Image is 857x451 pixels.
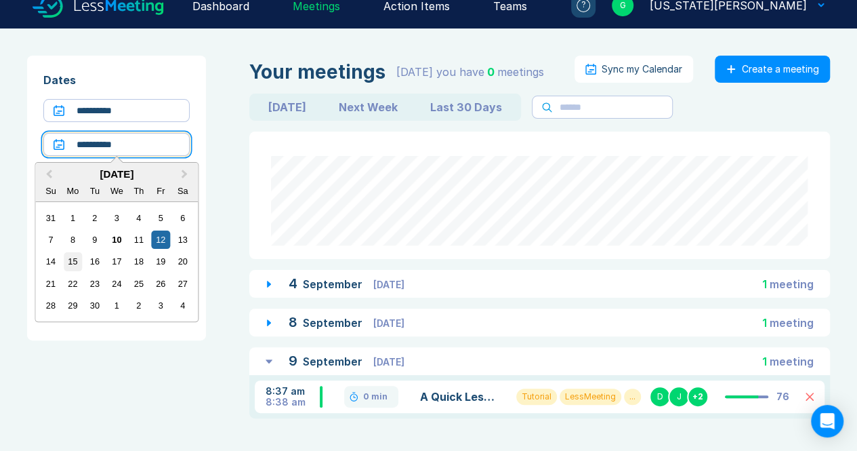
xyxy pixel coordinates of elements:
[173,296,192,315] div: Choose Saturday, October 4th, 2025
[152,209,170,227] div: Choose Friday, September 5th, 2025
[322,96,414,118] button: Next Week
[806,393,814,401] button: Delete
[108,275,126,293] div: Choose Wednesday, September 24th, 2025
[373,356,404,368] span: [DATE]
[363,391,388,402] div: 0 min
[396,64,544,80] div: [DATE] you have meeting s
[560,389,621,405] div: LessMeeting
[129,275,148,293] div: Choose Thursday, September 25th, 2025
[108,296,126,315] div: Choose Wednesday, October 1st, 2025
[173,252,192,271] div: Choose Saturday, September 20th, 2025
[687,386,709,408] div: + 2
[129,296,148,315] div: Choose Thursday, October 2nd, 2025
[624,389,641,405] div: ...
[487,65,495,79] span: 0
[64,296,82,315] div: Choose Monday, September 29th, 2025
[762,277,767,291] span: 1
[649,386,671,408] div: D
[41,231,60,249] div: Choose Sunday, September 7th, 2025
[41,209,60,227] div: Choose Sunday, August 31st, 2025
[516,389,557,405] div: Tutorial
[35,162,198,322] div: Choose Date
[173,231,192,249] div: Choose Saturday, September 13th, 2025
[85,296,104,315] div: Choose Tuesday, September 30th, 2025
[129,252,148,271] div: Choose Thursday, September 18th, 2025
[420,389,500,405] a: A Quick LessMeeting "Meeting Page" Tutorial
[64,275,82,293] div: Choose Monday, September 22nd, 2025
[303,355,365,368] span: September
[64,252,82,271] div: Choose Monday, September 15th, 2025
[152,296,170,315] div: Choose Friday, October 3rd, 2025
[742,64,819,75] div: Create a meeting
[776,391,789,402] div: 76
[41,252,60,271] div: Choose Sunday, September 14th, 2025
[602,64,682,75] div: Sync my Calendar
[85,275,104,293] div: Choose Tuesday, September 23rd, 2025
[108,182,126,200] div: Wednesday
[152,252,170,271] div: Choose Friday, September 19th, 2025
[85,231,104,249] div: Choose Tuesday, September 9th, 2025
[152,182,170,200] div: Friday
[252,96,322,118] button: [DATE]
[762,316,767,330] span: 1
[303,277,365,291] span: September
[108,252,126,271] div: Choose Wednesday, September 17th, 2025
[108,209,126,227] div: Choose Wednesday, September 3rd, 2025
[175,164,196,186] button: Next Month
[129,182,148,200] div: Thursday
[41,275,60,293] div: Choose Sunday, September 21st, 2025
[414,96,518,118] button: Last 30 Days
[35,168,198,180] h2: [DATE]
[373,317,404,329] span: [DATE]
[303,316,365,330] span: September
[64,182,82,200] div: Monday
[762,355,767,368] span: 1
[41,296,60,315] div: Choose Sunday, September 28th, 2025
[249,61,385,83] div: Your meetings
[289,353,297,369] span: 9
[64,209,82,227] div: Choose Monday, September 1st, 2025
[85,252,104,271] div: Choose Tuesday, September 16th, 2025
[668,386,690,408] div: J
[266,386,320,397] div: 8:37 am
[129,231,148,249] div: Choose Thursday, September 11th, 2025
[173,182,192,200] div: Saturday
[811,405,843,437] div: Open Intercom Messenger
[85,182,104,200] div: Tuesday
[108,231,126,249] div: Choose Wednesday, September 10th, 2025
[37,164,58,186] button: Previous Month
[43,72,190,88] div: Dates
[770,277,814,291] span: meeting
[173,209,192,227] div: Choose Saturday, September 6th, 2025
[373,279,404,290] span: [DATE]
[85,209,104,227] div: Choose Tuesday, September 2nd, 2025
[129,209,148,227] div: Choose Thursday, September 4th, 2025
[289,275,297,292] span: 4
[770,316,814,330] span: meeting
[770,355,814,368] span: meeting
[173,275,192,293] div: Choose Saturday, September 27th, 2025
[40,207,194,317] div: Month September, 2025
[266,397,320,408] div: 8:38 am
[289,314,297,330] span: 8
[64,231,82,249] div: Choose Monday, September 8th, 2025
[715,56,830,83] button: Create a meeting
[41,182,60,200] div: Sunday
[152,231,170,249] div: Choose Friday, September 12th, 2025
[152,275,170,293] div: Choose Friday, September 26th, 2025
[574,56,693,83] button: Sync my Calendar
